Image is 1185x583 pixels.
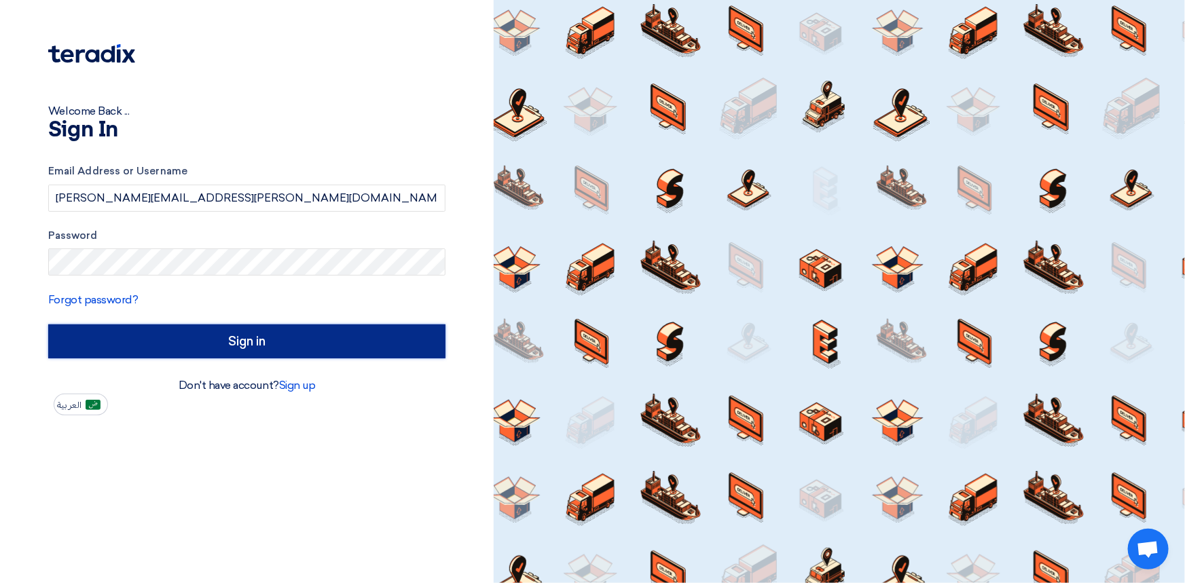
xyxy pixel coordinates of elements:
[48,44,135,63] img: Teradix logo
[48,324,445,358] input: Sign in
[57,400,81,410] span: العربية
[54,394,108,415] button: العربية
[48,164,445,179] label: Email Address or Username
[48,228,445,244] label: Password
[48,103,445,119] div: Welcome Back ...
[48,293,138,306] a: Forgot password?
[86,400,101,410] img: ar-AR.png
[48,185,445,212] input: Enter your business email or username
[48,377,445,394] div: Don't have account?
[1128,529,1169,569] div: Open chat
[48,119,445,141] h1: Sign In
[279,379,316,392] a: Sign up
